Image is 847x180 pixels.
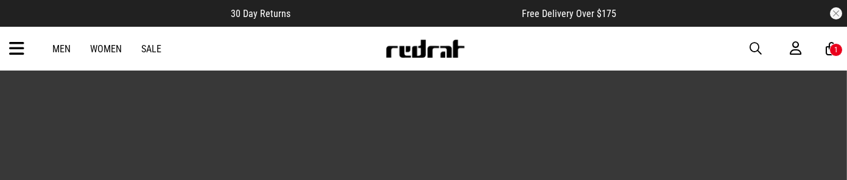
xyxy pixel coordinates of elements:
[834,46,838,54] div: 1
[52,43,71,55] a: Men
[315,7,497,19] iframe: Customer reviews powered by Trustpilot
[385,40,465,58] img: Redrat logo
[522,8,616,19] span: Free Delivery Over $175
[826,43,837,55] a: 1
[141,43,161,55] a: Sale
[90,43,122,55] a: Women
[231,8,290,19] span: 30 Day Returns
